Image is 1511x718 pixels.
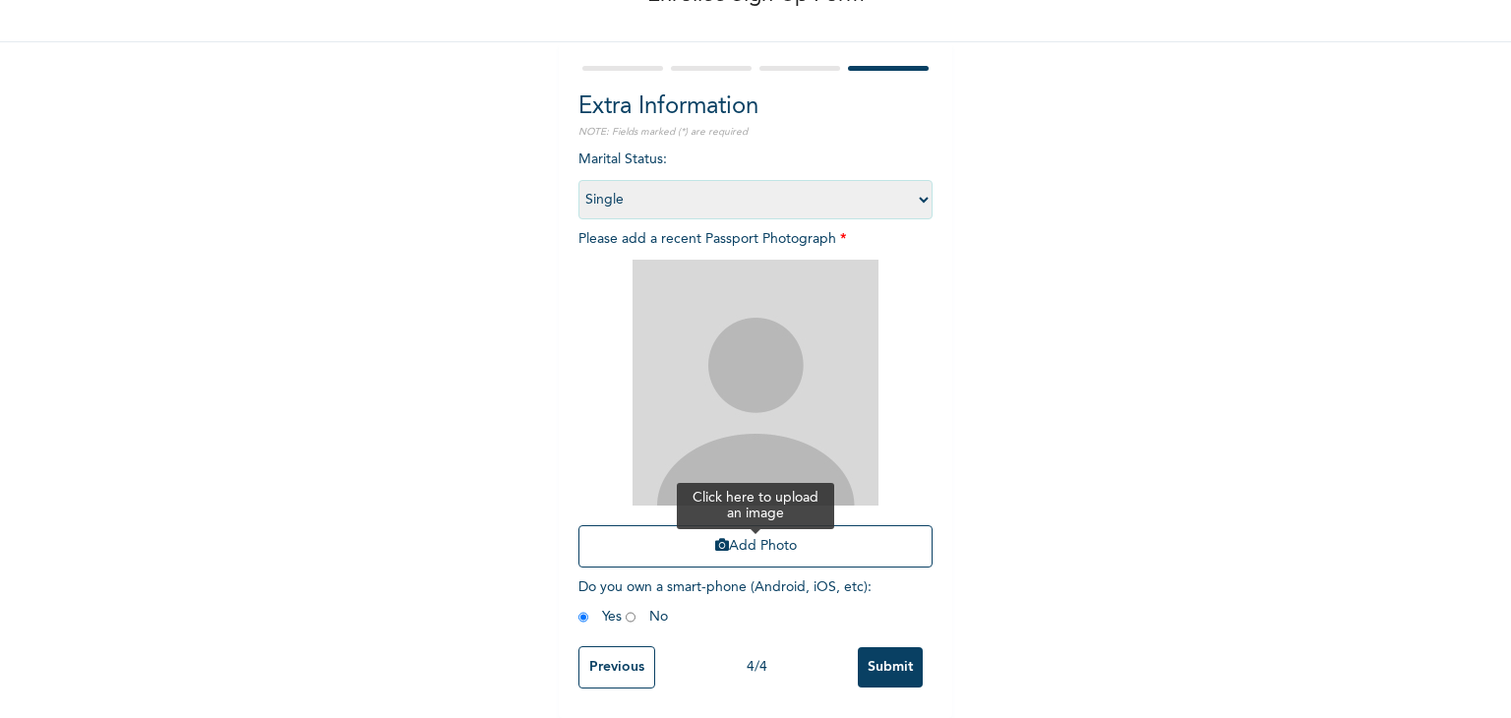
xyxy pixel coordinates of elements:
[578,90,933,125] h2: Extra Information
[578,125,933,140] p: NOTE: Fields marked (*) are required
[578,232,933,577] span: Please add a recent Passport Photograph
[858,647,923,688] input: Submit
[578,580,872,624] span: Do you own a smart-phone (Android, iOS, etc) : Yes No
[655,657,858,678] div: 4 / 4
[578,525,933,568] button: Add Photo
[578,152,933,207] span: Marital Status :
[578,646,655,688] input: Previous
[633,260,878,506] img: Crop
